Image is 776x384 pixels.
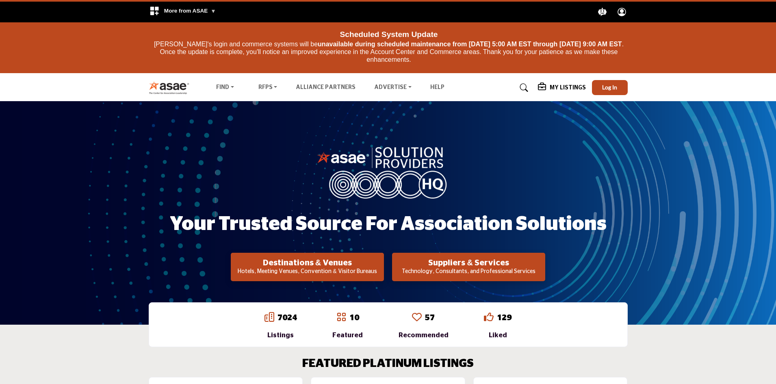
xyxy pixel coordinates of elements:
[368,82,417,93] a: Advertise
[412,312,422,323] a: Go to Recommended
[430,85,444,90] a: Help
[336,312,346,323] a: Go to Featured
[332,330,363,340] div: Featured
[151,40,627,64] p: [PERSON_NAME]'s login and commerce systems will be . Once the update is complete, you'll notice a...
[497,314,512,322] a: 129
[151,26,627,40] div: Scheduled System Update
[318,41,622,48] strong: unavailable during scheduled maintenance from [DATE] 5:00 AM EST through [DATE] 9:00 AM EST
[264,330,297,340] div: Listings
[253,82,283,93] a: RFPs
[233,268,381,276] p: Hotels, Meeting Venues, Convention & Visitor Bureaus
[164,8,216,14] span: More from ASAE
[277,314,297,322] a: 7024
[170,212,607,237] h1: Your Trusted Source for Association Solutions
[395,258,543,268] h2: Suppliers & Services
[538,83,586,93] div: My Listings
[149,81,194,94] img: Site Logo
[317,145,459,199] img: image
[484,330,512,340] div: Liked
[302,357,474,371] h2: FEATURED PLATINUM LISTINGS
[233,258,381,268] h2: Destinations & Venues
[349,314,359,322] a: 10
[144,2,221,22] div: More from ASAE
[484,312,494,322] i: Go to Liked
[550,84,586,91] h5: My Listings
[210,82,240,93] a: Find
[512,81,533,94] a: Search
[296,85,355,90] a: Alliance Partners
[395,268,543,276] p: Technology, Consultants, and Professional Services
[399,330,449,340] div: Recommended
[425,314,435,322] a: 57
[392,253,545,281] button: Suppliers & Services Technology, Consultants, and Professional Services
[602,84,617,91] span: Log In
[592,80,628,95] button: Log In
[231,253,384,281] button: Destinations & Venues Hotels, Meeting Venues, Convention & Visitor Bureaus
